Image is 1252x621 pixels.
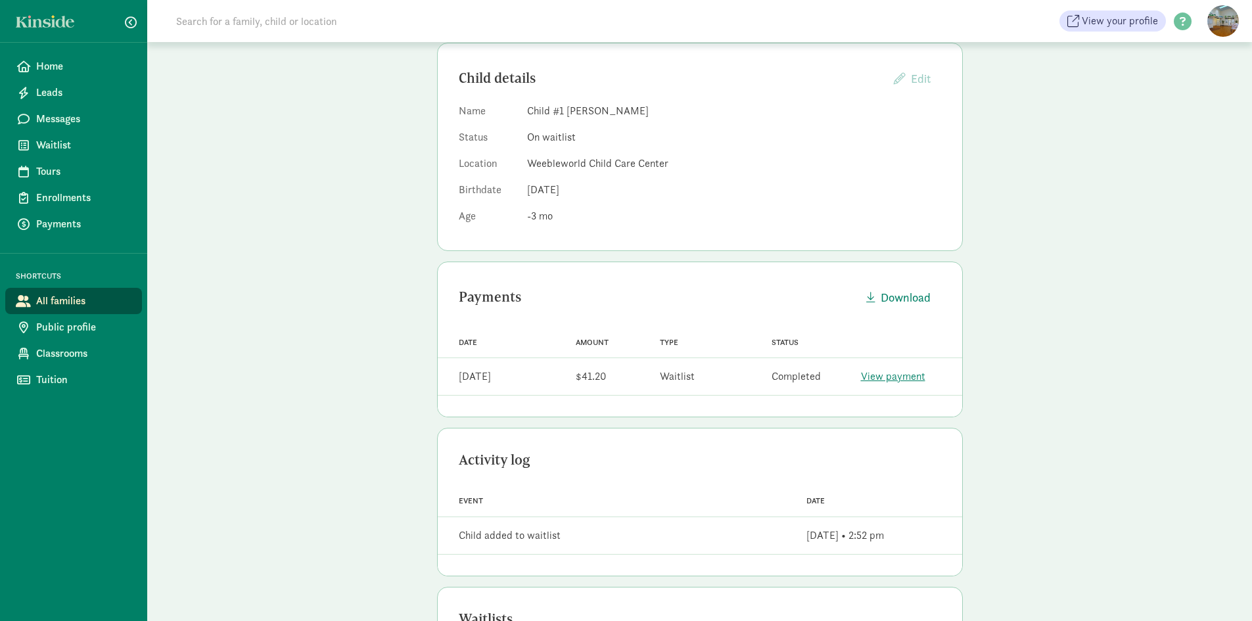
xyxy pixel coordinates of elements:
a: Tours [5,158,142,185]
div: [DATE] • 2:52 pm [806,528,884,543]
div: Waitlist [660,369,695,384]
a: View payment [861,369,925,383]
span: Event [459,496,483,505]
button: Edit [883,64,941,93]
span: Status [772,338,799,347]
a: Leads [5,80,142,106]
a: Classrooms [5,340,142,367]
button: Download [856,283,941,311]
dt: Age [459,208,517,229]
span: Tours [36,164,131,179]
a: Payments [5,211,142,237]
div: Activity log [459,449,941,471]
div: Child added to waitlist [459,528,561,543]
span: Download [881,288,931,306]
a: Enrollments [5,185,142,211]
a: Waitlist [5,132,142,158]
iframe: Chat Widget [1186,558,1252,621]
span: Date [806,496,825,505]
a: Home [5,53,142,80]
span: Type [660,338,678,347]
span: Date [459,338,477,347]
div: Child details [459,68,883,89]
span: Leads [36,85,131,101]
dd: On waitlist [527,129,941,145]
a: Public profile [5,314,142,340]
span: Amount [576,338,609,347]
span: Tuition [36,372,131,388]
span: Enrollments [36,190,131,206]
dt: Name [459,103,517,124]
span: -3 [527,209,553,223]
a: Messages [5,106,142,132]
span: Classrooms [36,346,131,361]
dt: Location [459,156,517,177]
span: Public profile [36,319,131,335]
span: Waitlist [36,137,131,153]
a: View your profile [1059,11,1166,32]
span: Payments [36,216,131,232]
span: Messages [36,111,131,127]
div: Payments [459,287,856,308]
span: [DATE] [527,183,559,196]
dd: Weebleworld Child Care Center [527,156,941,172]
div: Completed [772,369,821,384]
a: Tuition [5,367,142,393]
a: All families [5,288,142,314]
dt: Status [459,129,517,150]
div: $41.20 [576,369,606,384]
div: [DATE] [459,369,491,384]
dt: Birthdate [459,182,517,203]
input: Search for a family, child or location [168,8,537,34]
span: Edit [911,71,931,86]
dd: Child #1 [PERSON_NAME] [527,103,941,119]
span: Home [36,58,131,74]
span: All families [36,293,131,309]
span: View your profile [1082,13,1158,29]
